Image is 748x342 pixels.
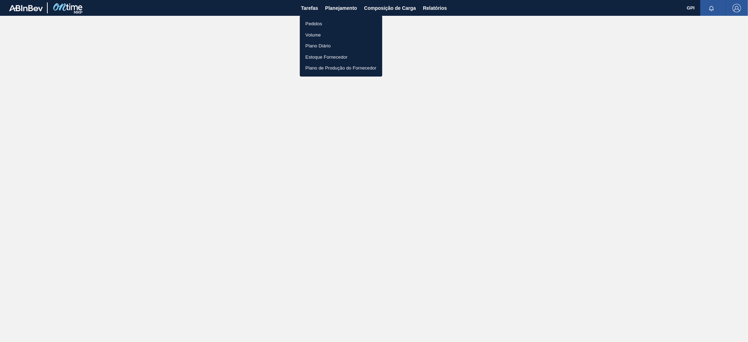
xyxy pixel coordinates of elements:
[300,40,382,52] a: Plano Diário
[300,18,382,29] a: Pedidos
[300,29,382,41] a: Volume
[300,63,382,74] a: Plano de Produção do Fornecedor
[300,52,382,63] a: Estoque Fornecedor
